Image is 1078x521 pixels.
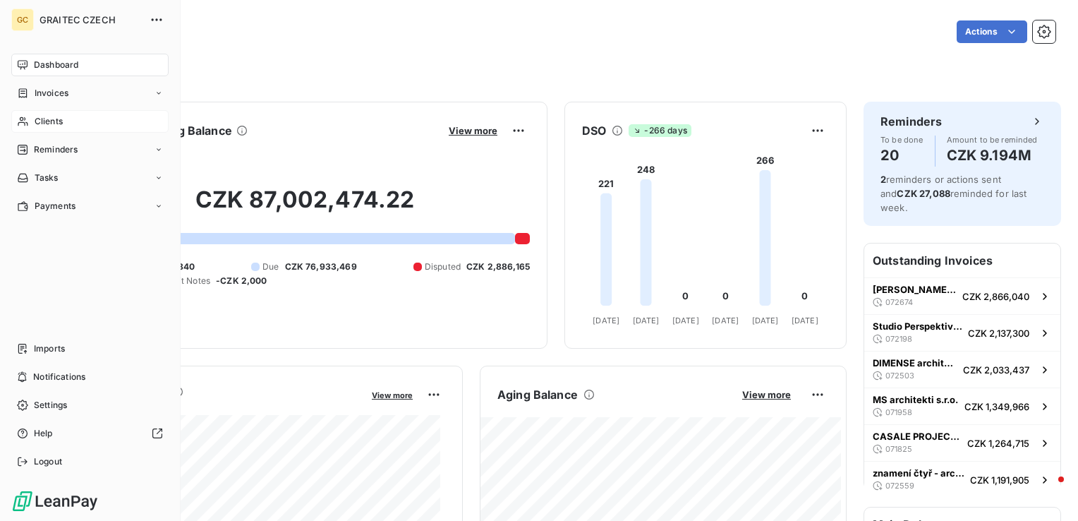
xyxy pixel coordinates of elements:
[1030,473,1064,507] iframe: Intercom live chat
[712,316,739,325] tspan: [DATE]
[964,401,1029,412] span: CZK 1,349,966
[873,357,957,369] span: DIMENSE architects v.o.s.
[897,188,950,199] span: CZK 27,088
[873,284,957,295] span: [PERSON_NAME], s.r.o.
[582,122,606,139] h6: DSO
[880,113,942,130] h6: Reminders
[80,400,362,415] span: Monthly Revenue
[34,143,78,156] span: Reminders
[967,438,1029,449] span: CZK 1,264,715
[968,328,1029,339] span: CZK 2,137,300
[864,461,1060,498] button: znamení čtyř - architekti s.r.o.072559CZK 1,191,905
[864,314,1060,351] button: Studio Perspektiv s.r.o.072198CZK 2,137,300
[880,174,1027,213] span: reminders or actions sent and reminded for last week.
[873,321,962,332] span: Studio Perspektiv s.r.o.
[444,124,502,137] button: View more
[34,59,78,71] span: Dashboard
[880,136,923,144] span: To be done
[880,174,886,185] span: 2
[873,467,964,479] span: znamení čtyř - architekti s.r.o.
[262,260,279,273] span: Due
[970,474,1029,486] span: CZK 1,191,905
[34,342,65,355] span: Imports
[885,445,912,453] span: 071825
[80,186,530,228] h2: CZK 87,002,474.22
[792,316,818,325] tspan: [DATE]
[864,277,1060,314] button: [PERSON_NAME], s.r.o.072674CZK 2,866,040
[40,14,141,25] span: GRAITEC CZECH
[372,390,413,400] span: View more
[885,481,914,490] span: 072559
[497,386,578,403] h6: Aging Balance
[34,399,67,412] span: Settings
[864,388,1060,424] button: MS architekti s.r.o.071958CZK 1,349,966
[947,144,1038,167] h4: CZK 9.194M
[34,427,53,440] span: Help
[947,136,1038,144] span: Amount to be reminded
[957,20,1027,43] button: Actions
[633,316,660,325] tspan: [DATE]
[35,172,59,184] span: Tasks
[864,351,1060,388] button: DIMENSE architects v.o.s.072503CZK 2,033,437
[885,298,913,306] span: 072674
[35,87,68,100] span: Invoices
[33,371,85,383] span: Notifications
[35,115,63,128] span: Clients
[885,371,914,380] span: 072503
[285,260,357,273] span: CZK 76,933,469
[873,394,958,405] span: MS architekti s.r.o.
[873,431,962,442] span: CASALE PROJECT a.s.
[885,335,912,343] span: 072198
[752,316,779,325] tspan: [DATE]
[425,260,461,273] span: Disputed
[738,388,795,401] button: View more
[593,316,619,325] tspan: [DATE]
[11,8,34,31] div: GC
[742,389,791,400] span: View more
[885,408,912,417] span: 071958
[962,291,1029,302] span: CZK 2,866,040
[880,144,923,167] h4: 20
[35,200,75,212] span: Payments
[864,424,1060,461] button: CASALE PROJECT a.s.071825CZK 1,264,715
[216,275,267,287] span: -CZK 2,000
[34,455,62,468] span: Logout
[11,490,99,513] img: Logo LeanPay
[466,260,530,273] span: CZK 2,886,165
[368,388,417,401] button: View more
[672,316,699,325] tspan: [DATE]
[11,422,169,445] a: Help
[864,244,1060,277] h6: Outstanding Invoices
[449,125,497,136] span: View more
[963,364,1029,376] span: CZK 2,033,437
[629,124,691,137] span: -266 days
